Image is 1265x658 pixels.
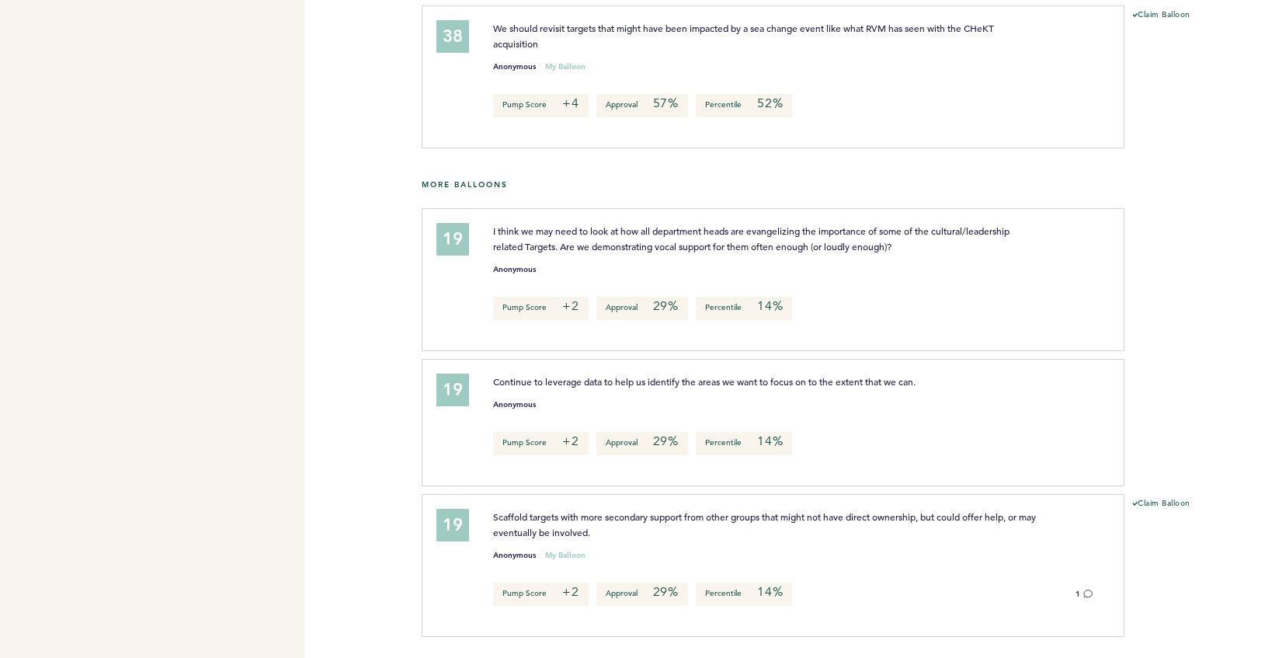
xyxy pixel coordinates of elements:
h5: More Balloons [422,179,1253,190]
small: Anonymous [493,266,536,273]
button: 1 [1076,583,1093,606]
div: 19 [436,509,469,541]
span: 1 [1076,589,1080,599]
em: 14% [757,584,783,600]
em: 29% [653,433,679,449]
small: My Balloon [545,552,586,559]
p: Pump Score [493,297,589,320]
em: +2 [562,584,579,600]
p: Percentile [696,583,792,606]
em: 29% [653,584,679,600]
em: +2 [562,433,579,449]
em: 14% [757,298,783,314]
button: Claim Balloon [1132,9,1190,22]
small: Anonymous [493,401,536,409]
em: 57% [653,96,679,111]
div: 19 [436,374,469,406]
small: Anonymous [493,552,536,559]
p: Percentile [696,94,792,117]
em: 52% [757,96,783,111]
p: Pump Score [493,94,589,117]
span: We should revisit targets that might have been impacted by a sea change event like what RVM has s... [493,22,996,50]
p: Pump Score [493,583,589,606]
span: Continue to leverage data to help us identify the areas we want to focus on to the extent that we... [493,375,916,388]
em: 14% [757,433,783,449]
small: My Balloon [545,63,586,71]
div: 38 [436,20,469,53]
p: Percentile [696,297,792,320]
button: Claim Balloon [1132,498,1190,510]
span: I think we may need to look at how all department heads are evangelizing the importance of some o... [493,225,1012,252]
p: Approval [596,432,688,455]
em: +2 [562,298,579,314]
p: Approval [596,583,688,606]
p: Approval [596,297,688,320]
span: Scaffold targets with more secondary support from other groups that might not have direct ownersh... [493,510,1038,538]
p: Pump Score [493,432,589,455]
small: Anonymous [493,63,536,71]
em: +4 [562,96,579,111]
p: Approval [596,94,688,117]
p: Percentile [696,432,792,455]
div: 19 [436,223,469,256]
em: 29% [653,298,679,314]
